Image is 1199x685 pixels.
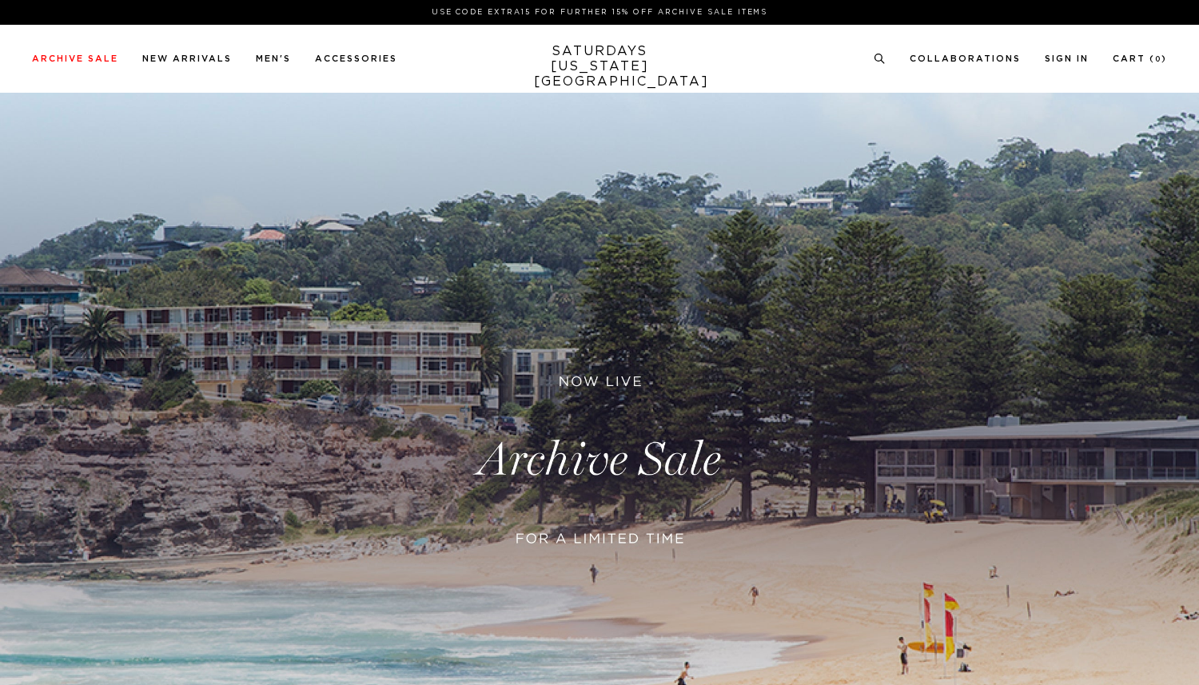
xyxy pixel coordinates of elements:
a: Cart (0) [1113,54,1167,63]
a: Men's [256,54,291,63]
a: Accessories [315,54,397,63]
p: Use Code EXTRA15 for Further 15% Off Archive Sale Items [38,6,1161,18]
a: SATURDAYS[US_STATE][GEOGRAPHIC_DATA] [534,44,666,90]
a: Sign In [1045,54,1089,63]
a: Collaborations [910,54,1021,63]
small: 0 [1155,56,1161,63]
a: Archive Sale [32,54,118,63]
a: New Arrivals [142,54,232,63]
